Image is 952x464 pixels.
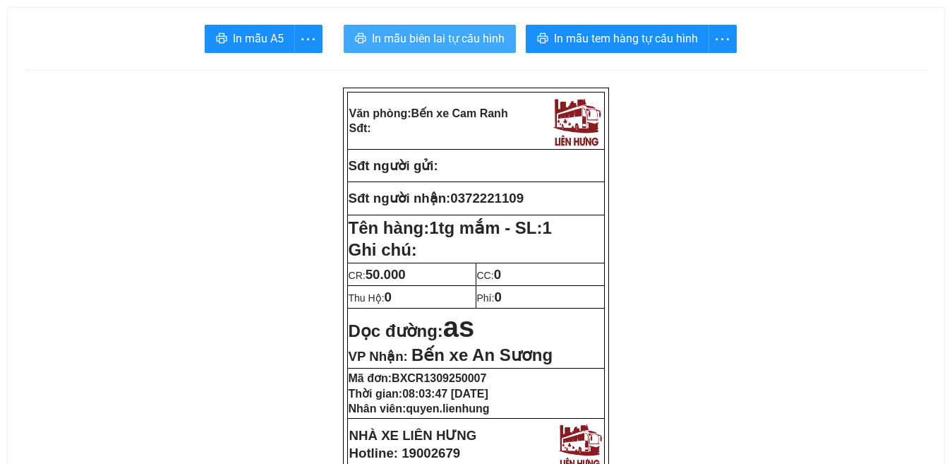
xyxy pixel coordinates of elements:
span: In mẫu tem hàng tự cấu hình [554,30,698,47]
span: Bến xe An Sương [411,345,553,364]
span: printer [537,32,548,46]
strong: Tên hàng: [349,218,552,237]
span: 0 [494,290,501,304]
span: Ghi chú: [349,240,417,259]
strong: Dọc đường: [349,321,475,340]
span: quyen.lienhung [406,403,489,415]
span: 50.000 [366,267,406,282]
span: printer [355,32,366,46]
span: BXCR1309250007 [392,372,486,384]
button: printerIn mẫu biên lai tự cấu hình [344,25,516,53]
button: printerIn mẫu A5 [205,25,295,53]
span: printer [216,32,227,46]
strong: NHÀ XE LIÊN HƯNG [349,428,477,443]
span: VP Nhận: [349,349,408,364]
span: 0372221109 [450,191,524,206]
span: 1 [543,218,552,237]
span: CC: [477,270,502,281]
span: Phí: [477,292,502,304]
span: Bến xe Cam Ranh [6,13,134,38]
strong: Sđt người gửi: [349,158,438,173]
span: In mẫu biên lai tự cấu hình [372,30,505,47]
button: more [709,25,737,53]
strong: Văn phòng: [349,107,508,119]
strong: Sđt người gửi: [6,71,95,85]
strong: Nhân viên: [349,403,490,415]
span: 0 [385,290,392,304]
span: more [709,30,736,48]
strong: Sđt người nhận: [349,191,451,206]
span: 1tg mắm - SL: [429,218,552,237]
strong: Văn phòng: [6,13,134,38]
strong: Hotline: 19002679 [349,446,461,460]
strong: Sđt: [349,122,371,134]
span: Bến xe Cam Ranh [411,107,508,119]
span: Thu Hộ: [349,292,392,304]
strong: Sđt: [6,41,28,53]
span: 08:03:47 [DATE] [402,388,488,400]
span: as [443,311,475,343]
button: printerIn mẫu tem hàng tự cấu hình [526,25,709,53]
span: In mẫu A5 [233,30,284,47]
button: more [294,25,323,53]
strong: Mã đơn: [349,372,487,384]
img: logo [550,94,603,148]
span: CR: [349,270,406,281]
span: 0 [494,267,501,282]
span: 0372221109 [108,103,181,118]
img: logo [154,6,206,60]
strong: Thời gian: [349,388,488,400]
span: more [295,30,322,48]
strong: Sđt người nhận: [6,103,108,118]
